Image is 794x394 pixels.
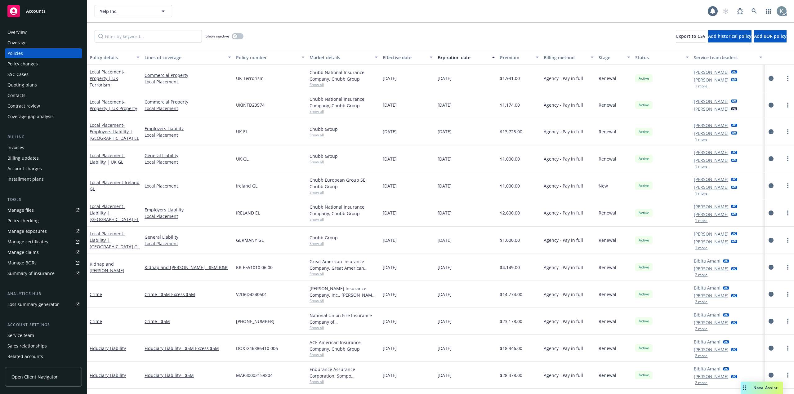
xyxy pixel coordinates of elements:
[500,210,520,216] span: $2,600.00
[90,153,125,165] a: Local Placement
[145,213,231,219] a: Local Placement
[741,382,748,394] div: Drag to move
[754,30,787,42] button: Add BOR policy
[438,210,452,216] span: [DATE]
[5,330,82,340] a: Service team
[236,128,248,135] span: UK EL
[638,237,650,243] span: Active
[777,6,787,16] img: photo
[7,299,59,309] div: Loss summary generator
[694,98,729,104] a: [PERSON_NAME]
[599,372,616,379] span: Renewal
[7,174,44,184] div: Installment plans
[310,132,378,138] span: Show all
[7,112,54,122] div: Coverage gap analysis
[145,206,231,213] a: Employers Liability
[7,216,39,226] div: Policy checking
[310,190,378,195] span: Show all
[720,5,732,17] a: Start snowing
[767,101,775,109] a: circleInformation
[310,153,378,159] div: Chubb Group
[383,264,397,271] span: [DATE]
[383,372,397,379] span: [DATE]
[544,128,583,135] span: Agency - Pay in full
[438,102,452,108] span: [DATE]
[90,54,133,61] div: Policy details
[599,237,616,243] span: Renewal
[5,205,82,215] a: Manage files
[695,246,707,250] button: 1 more
[90,261,124,273] a: Kidnap and [PERSON_NAME]
[7,153,39,163] div: Billing updates
[544,183,583,189] span: Agency - Pay in full
[599,291,616,298] span: Renewal
[5,143,82,153] a: Invoices
[694,106,729,112] a: [PERSON_NAME]
[500,128,522,135] span: $13,725.00
[694,149,729,156] a: [PERSON_NAME]
[767,209,775,217] a: circleInformation
[7,330,34,340] div: Service team
[544,318,583,325] span: Agency - Pay in full
[599,102,616,108] span: Renewal
[438,75,452,82] span: [DATE]
[145,264,231,271] a: Kidnap and [PERSON_NAME] - $5M K&R
[767,75,775,82] a: circleInformation
[87,50,142,65] button: Policy details
[638,76,650,81] span: Active
[599,183,608,189] span: New
[784,317,792,325] a: more
[694,265,729,272] a: [PERSON_NAME]
[784,75,792,82] a: more
[383,318,397,325] span: [DATE]
[383,183,397,189] span: [DATE]
[90,203,139,222] a: Local Placement
[145,132,231,138] a: Local Placement
[145,345,231,352] a: Fiduciary Liability - $5M Excess $5M
[5,322,82,328] div: Account settings
[5,197,82,203] div: Tools
[307,50,380,65] button: Market details
[383,237,397,243] span: [DATE]
[5,352,82,361] a: Related accounts
[236,210,260,216] span: IRELAND EL
[544,75,583,82] span: Agency - Pay in full
[767,371,775,379] a: circleInformation
[694,373,729,380] a: [PERSON_NAME]
[5,291,82,297] div: Analytics hub
[26,9,46,14] span: Accounts
[5,226,82,236] span: Manage exposures
[310,96,378,109] div: Chubb National Insurance Company, Chubb Group
[500,75,520,82] span: $1,941.00
[767,317,775,325] a: circleInformation
[635,54,682,61] div: Status
[310,234,378,241] div: Chubb Group
[7,352,43,361] div: Related accounts
[5,80,82,90] a: Quoting plans
[310,54,371,61] div: Market details
[694,231,729,237] a: [PERSON_NAME]
[694,312,720,318] a: Bibita Amani
[310,298,378,303] span: Show all
[383,156,397,162] span: [DATE]
[236,264,273,271] span: KR E551010 06 00
[438,345,452,352] span: [DATE]
[7,268,55,278] div: Summary of insurance
[145,159,231,165] a: Local Placement
[754,33,787,39] span: Add BOR policy
[310,285,378,298] div: [PERSON_NAME] Insurance Company, Inc., [PERSON_NAME] Group
[383,345,397,352] span: [DATE]
[7,164,42,174] div: Account charges
[438,156,452,162] span: [DATE]
[694,184,729,190] a: [PERSON_NAME]
[236,75,264,82] span: UK Terrorism
[694,176,729,183] a: [PERSON_NAME]
[90,372,126,378] a: Fiduciary Liability
[694,258,720,264] a: Bibita Amani
[599,264,616,271] span: Renewal
[206,33,229,39] span: Show inactive
[676,30,706,42] button: Export to CSV
[500,372,522,379] span: $28,378.00
[7,205,34,215] div: Manage files
[544,237,583,243] span: Agency - Pay in full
